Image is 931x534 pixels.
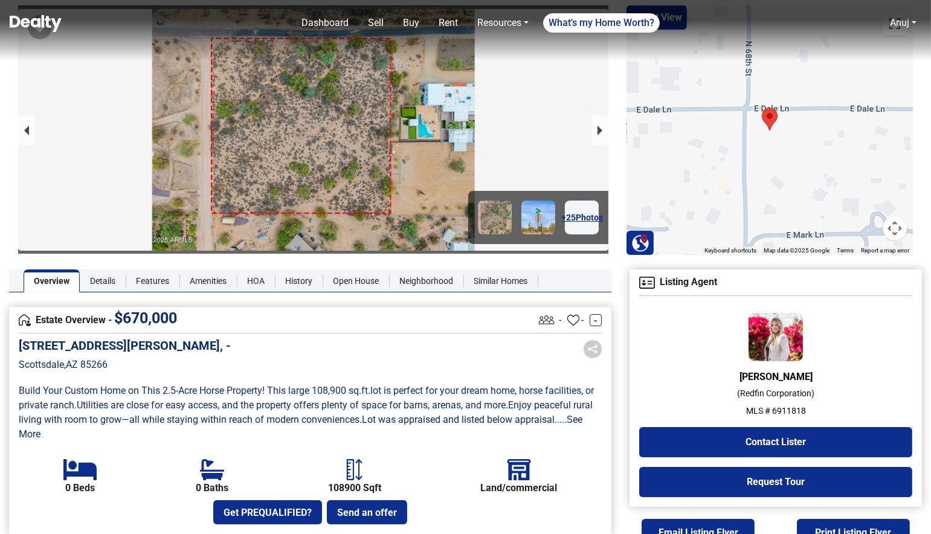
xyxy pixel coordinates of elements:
a: History [275,269,323,292]
p: ( Redfin Corporation ) [639,387,912,400]
img: Overview [19,314,31,326]
a: Sell [363,11,388,35]
img: Agent [639,277,655,289]
h6: [PERSON_NAME] [639,371,912,382]
span: Enjoy peaceful rural living with room to grow—all while staying within reach of modern convenienc... [19,399,595,425]
a: ...See More [19,414,585,440]
span: $ 670,000 [114,309,177,327]
a: Buy [398,11,424,35]
a: Overview [24,269,80,292]
a: Rent [434,11,463,35]
span: Utilities are close for easy access, and the property offers plenty of space for barns, arenas, a... [77,399,508,411]
a: Terms (opens in new tab) [837,247,854,254]
button: Send an offer [327,500,407,524]
span: Build Your Custom Home on This 2.5-Acre Horse Property! This large 108,900 sq . [19,385,361,396]
img: Agent [749,313,803,361]
button: Request Tour [639,467,912,497]
a: Dashboard [297,11,353,35]
button: Contact Lister [639,427,912,457]
span: lot is perfect for your dream home, horse facilities, or private ranch . [19,385,596,411]
a: Details [80,269,126,292]
a: Similar Homes [463,269,538,292]
button: Keyboard shortcuts [704,246,756,255]
button: next slide / item [591,115,608,145]
b: 108900 Sqft [328,483,381,494]
img: Dealty - Buy, Sell & Rent Homes [10,15,62,32]
button: Get PREQUALIFIED? [213,500,322,524]
p: MLS # 6911818 [639,405,912,417]
button: Map camera controls [883,216,907,240]
b: Land/commercial [480,483,557,494]
img: Image [521,201,555,234]
span: - [559,313,561,327]
p: Scottsdale , AZ 85266 [19,358,231,372]
b: 0 Beds [65,483,95,494]
a: Anuj [885,11,921,35]
iframe: BigID CMP Widget [6,498,42,534]
a: Resources [472,11,533,35]
a: Anuj [890,17,909,28]
a: Neighborhood [389,269,463,292]
img: Favourites [567,314,579,326]
a: Open House [323,269,389,292]
h5: [STREET_ADDRESS][PERSON_NAME], - [19,338,231,353]
a: What's my Home Worth? [543,13,660,33]
img: Image [478,201,512,234]
b: 0 Baths [196,483,228,494]
a: - [590,314,602,326]
h4: Estate Overview - [19,314,536,327]
a: Features [126,269,179,292]
span: - [581,313,584,327]
a: Report a map error [861,247,909,254]
button: previous slide / item [18,115,35,145]
span: Map data ©2025 Google [764,247,830,254]
a: +25Photos [565,201,599,234]
a: Amenities [179,269,237,292]
img: Listing View [536,309,557,330]
span: ft . [361,385,370,396]
img: Search Homes at Dealty [631,234,649,252]
h4: Listing Agent [639,277,912,289]
span: Lot was appraised and listed below appraisal.. [362,414,559,425]
a: HOA [237,269,275,292]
